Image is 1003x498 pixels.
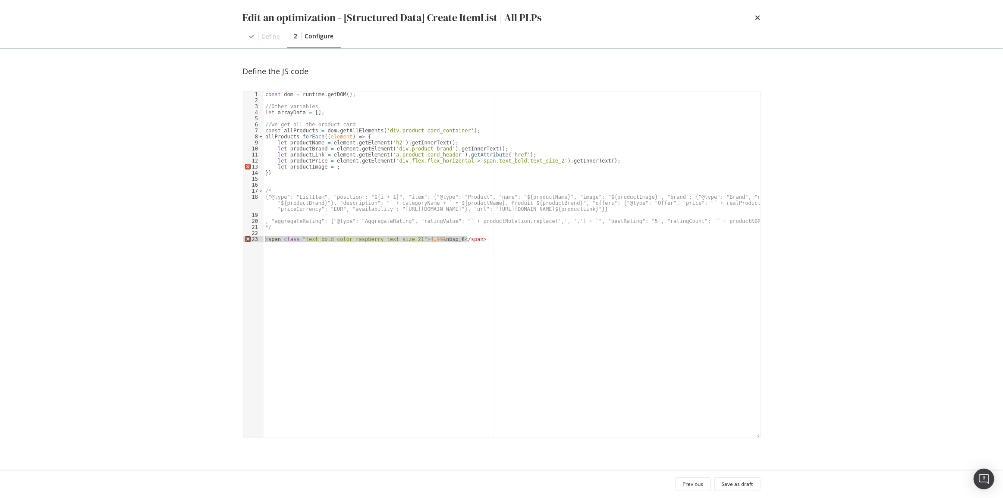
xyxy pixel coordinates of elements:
div: 8 [243,134,264,140]
div: Define [262,32,280,41]
div: 21 [243,224,264,230]
button: Save as draft [714,477,761,491]
div: 4 [243,110,264,116]
div: Configure [305,32,334,41]
div: times [755,10,761,25]
span: Toggle code folding, rows 17 through 21 [258,188,263,194]
div: 23 [243,236,264,242]
div: 18 [243,194,264,212]
div: 13 [243,164,264,170]
div: 15 [243,176,264,182]
div: Define the JS code [243,66,761,77]
div: 9 [243,140,264,146]
div: 10 [243,146,264,152]
div: 17 [243,188,264,194]
div: 7 [243,128,264,134]
div: 11 [243,152,264,158]
div: 3 [243,103,264,110]
span: Error, read annotations row 13 [243,164,251,170]
div: Save as draft [722,480,753,488]
span: Toggle code folding, rows 8 through 14 [258,134,263,140]
button: Previous [676,477,711,491]
div: 20 [243,218,264,224]
div: 16 [243,182,264,188]
div: Edit an optimization - [Structured Data] Create ItemList | All PLPs [243,10,542,25]
div: 1 [243,91,264,97]
div: Open Intercom Messenger [974,469,994,489]
div: 19 [243,212,264,218]
div: 6 [243,122,264,128]
div: 5 [243,116,264,122]
div: 2 [243,97,264,103]
div: 14 [243,170,264,176]
div: Previous [683,480,704,488]
div: 22 [243,230,264,236]
div: 12 [243,158,264,164]
div: 2 [294,32,298,41]
span: Error, read annotations row 23 [243,236,251,242]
